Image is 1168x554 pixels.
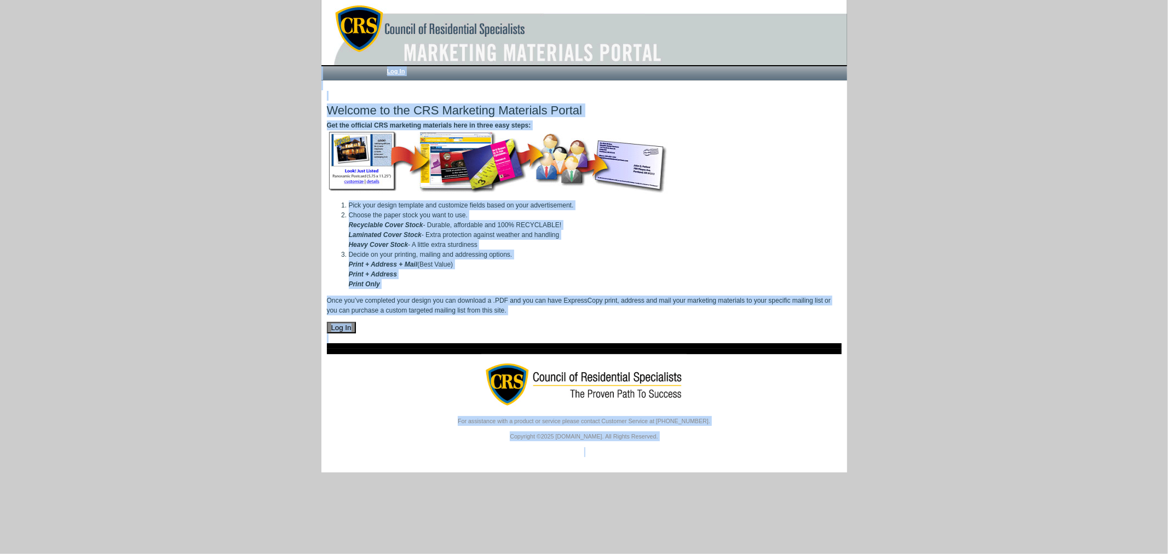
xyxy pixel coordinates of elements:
i: Heavy Cover Stock [349,241,408,249]
p: For assistance with a product or service please contact Customer Service at [PHONE_NUMBER]. [327,416,842,426]
li: Pick your design template and customize fields based on your advertisement. [349,200,842,210]
i: Print + Address [349,270,398,278]
i: Recyclable Cover Stock [349,221,423,229]
i: Print + Address + Mail [349,261,418,268]
h3: Welcome to the CRS Marketing Materials Portal [327,106,642,115]
i: Print Only [349,280,380,288]
p: Once you’ve completed your design you can download a .PDF and you can have ExpressCopy print, add... [327,296,842,315]
li: Decide on your printing, mailing and addressing options. (Best Value) [349,250,842,289]
i: Laminated Cover Stock [349,231,422,239]
button: Log In [327,322,356,333]
a: Log In [387,68,405,74]
p: Copyright ©2025 [DOMAIN_NAME]. All Rights Reserved. [327,431,842,441]
li: Choose the paper stock you want to use. - Durable, affordable and 100% RECYCLABLE! - Extra protec... [349,210,842,250]
strong: Get the official CRS marketing materials here in three easy steps: [327,122,531,129]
